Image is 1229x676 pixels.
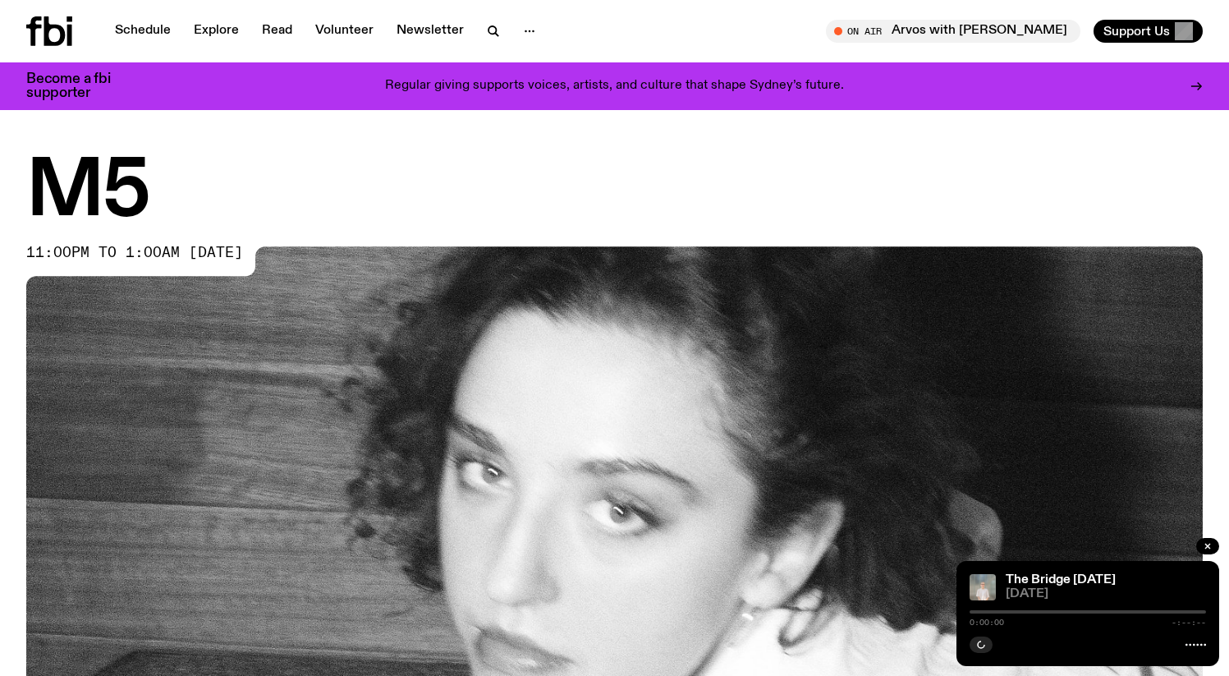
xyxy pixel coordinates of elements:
[385,79,844,94] p: Regular giving supports voices, artists, and culture that shape Sydney’s future.
[1094,20,1203,43] button: Support Us
[26,156,1203,230] h1: M5
[1006,588,1206,600] span: [DATE]
[305,20,383,43] a: Volunteer
[970,619,1004,627] span: 0:00:00
[105,20,181,43] a: Schedule
[26,246,243,260] span: 11:00pm to 1:00am [DATE]
[1006,573,1116,586] a: The Bridge [DATE]
[826,20,1080,43] button: On AirArvos with [PERSON_NAME]
[970,574,996,600] img: Mara stands in front of a frosted glass wall wearing a cream coloured t-shirt and black glasses. ...
[1103,24,1170,39] span: Support Us
[184,20,249,43] a: Explore
[387,20,474,43] a: Newsletter
[252,20,302,43] a: Read
[1172,619,1206,627] span: -:--:--
[26,72,131,100] h3: Become a fbi supporter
